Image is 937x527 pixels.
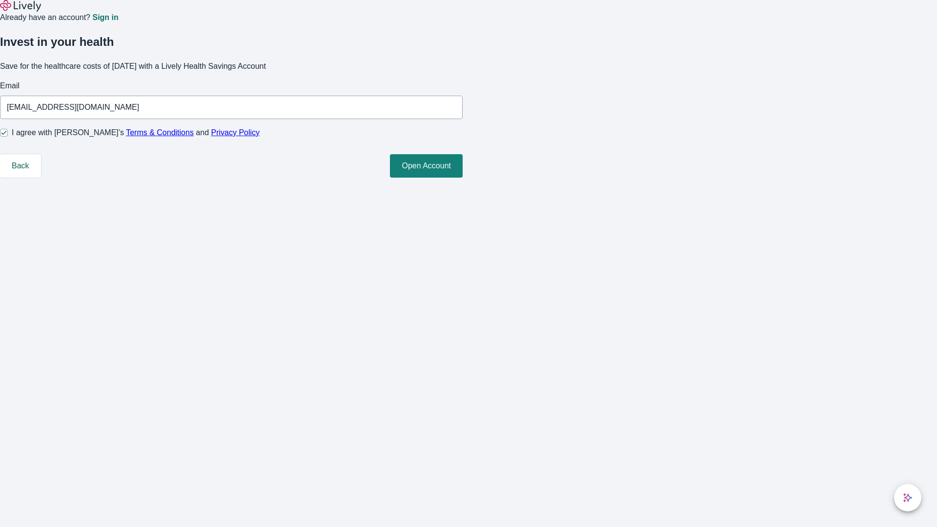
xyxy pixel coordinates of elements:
a: Terms & Conditions [126,128,194,137]
button: chat [894,484,921,511]
button: Open Account [390,154,463,178]
svg: Lively AI Assistant [903,493,913,503]
a: Sign in [92,14,118,21]
a: Privacy Policy [211,128,260,137]
span: I agree with [PERSON_NAME]’s and [12,127,260,139]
